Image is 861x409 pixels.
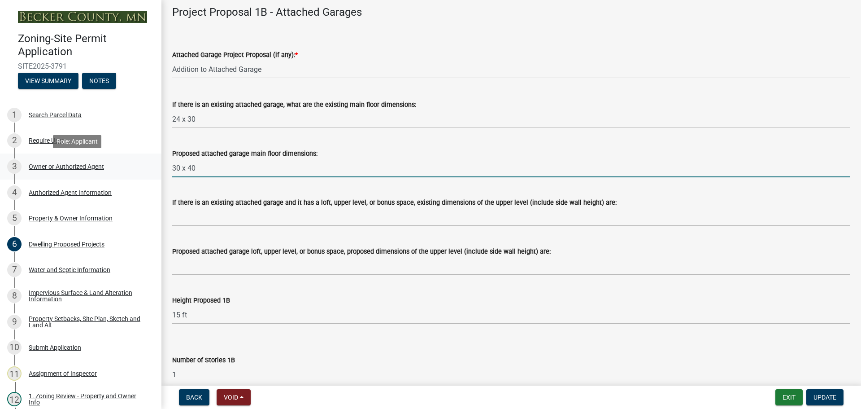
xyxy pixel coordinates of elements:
label: Attached Garage Project Proposal (if any): [172,52,298,58]
h4: Zoning-Site Permit Application [18,32,154,58]
button: Back [179,389,209,405]
div: 1 [7,108,22,122]
label: Proposed attached garage main floor dimensions: [172,151,317,157]
div: Impervious Surface & Land Alteration Information [29,290,147,302]
div: 2 [7,133,22,148]
label: Number of Stories 1B [172,357,235,364]
div: 11 [7,366,22,381]
div: Property & Owner Information [29,215,113,221]
img: Becker County, Minnesota [18,11,147,23]
div: Role: Applicant [53,135,101,148]
div: 3 [7,159,22,174]
wm-modal-confirm: Summary [18,78,78,85]
div: Dwelling Proposed Projects [29,241,104,247]
div: Property Setbacks, Site Plan, Sketch and Land Alt [29,316,147,328]
div: Assignment of Inspector [29,370,97,377]
div: Owner or Authorized Agent [29,163,104,170]
span: Back [186,394,202,401]
h4: Project Proposal 1B - Attached Garages [172,6,850,19]
wm-modal-confirm: Notes [82,78,116,85]
button: View Summary [18,73,78,89]
div: Require User [29,137,64,144]
span: Update [813,394,836,401]
label: Height Proposed 1B [172,298,230,304]
div: 8 [7,289,22,303]
div: 4 [7,185,22,200]
div: Water and Septic Information [29,267,110,273]
button: Update [806,389,844,405]
span: Void [224,394,238,401]
span: SITE2025-3791 [18,62,143,70]
div: Authorized Agent Information [29,189,112,196]
button: Notes [82,73,116,89]
div: 7 [7,263,22,277]
div: 10 [7,340,22,355]
button: Void [217,389,251,405]
div: 9 [7,315,22,329]
div: Search Parcel Data [29,112,82,118]
button: Exit [775,389,803,405]
label: If there is an existing attached garage, what are the existing main floor dimensions: [172,102,416,108]
div: 12 [7,392,22,406]
div: Submit Application [29,344,81,351]
div: 6 [7,237,22,251]
div: 1. Zoning Review - Property and Owner Info [29,393,147,405]
label: If there is an existing attached garage and it has a loft, upper level, or bonus space, existing ... [172,200,617,206]
label: Proposed attached garage loft, upper level, or bonus space, proposed dimensions of the upper leve... [172,249,551,255]
div: 5 [7,211,22,225]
